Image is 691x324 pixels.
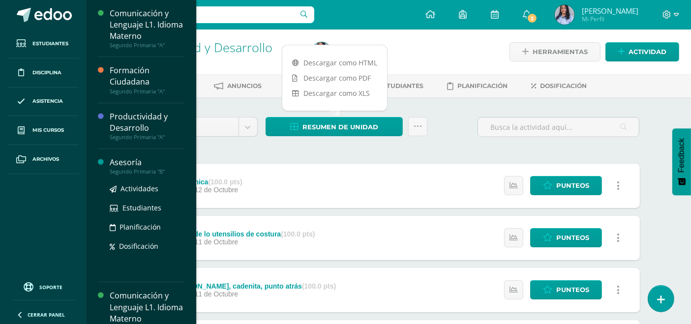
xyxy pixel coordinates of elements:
[541,82,587,89] span: Dosificación
[110,134,184,141] div: Segundo Primaria "A"
[150,282,336,290] div: Punto [PERSON_NAME], cadenita, punto atrás
[120,184,158,193] span: Actividades
[8,145,79,174] a: Archivos
[8,59,79,88] a: Disciplina
[629,43,666,61] span: Actividad
[448,78,508,94] a: Planificación
[530,176,602,195] a: Punteos
[282,55,387,70] a: Descargar como HTML
[139,118,257,136] a: Unidad 4
[214,78,262,94] a: Anuncios
[194,238,238,246] span: 11 de Octubre
[120,222,161,232] span: Planificación
[32,40,68,48] span: Estudiantes
[582,6,638,16] span: [PERSON_NAME]
[458,82,508,89] span: Planificación
[194,290,238,298] span: 11 de Octubre
[281,230,315,238] strong: (100.0 pts)
[282,86,387,101] a: Descargar como XLS
[266,117,403,136] a: Resumen de unidad
[582,15,638,23] span: Mi Perfil
[110,8,184,42] div: Comunicación y Lenguaje L1. Idioma Materno
[110,240,184,252] a: Dosificación
[8,29,79,59] a: Estudiantes
[40,284,63,291] span: Soporte
[228,82,262,89] span: Anuncios
[533,43,588,61] span: Herramientas
[110,221,184,233] a: Planificación
[32,126,64,134] span: Mis cursos
[282,70,387,86] a: Descargar como PDF
[8,88,79,117] a: Asistencia
[110,111,184,141] a: Productividad y DesarrolloSegundo Primaria "A"
[93,6,314,23] input: Busca un usuario...
[379,82,424,89] span: Estudiantes
[110,42,184,49] div: Segundo Primaria "A"
[530,280,602,299] a: Punteos
[32,155,59,163] span: Archivos
[194,186,238,194] span: 12 de Octubre
[124,54,300,63] div: Segundo Primaria 'B'
[32,69,61,77] span: Disciplina
[110,65,184,94] a: Formación CiudadanaSegundo Primaria "A"
[110,202,184,213] a: Estudiantes
[124,39,272,56] a: Productividad y Desarrollo
[110,8,184,49] a: Comunicación y Lenguaje L1. Idioma MaternoSegundo Primaria "A"
[110,88,184,95] div: Segundo Primaria "A"
[365,78,424,94] a: Estudiantes
[605,42,679,61] a: Actividad
[677,138,686,173] span: Feedback
[110,157,184,175] a: AsesoríaSegundo Primaria "B"
[532,78,587,94] a: Dosificación
[110,111,184,134] div: Productividad y Desarrollo
[28,311,65,318] span: Cerrar panel
[208,178,242,186] strong: (100.0 pts)
[556,229,589,247] span: Punteos
[510,42,601,61] a: Herramientas
[302,118,378,136] span: Resumen de unidad
[110,168,184,175] div: Segundo Primaria "B"
[110,65,184,88] div: Formación Ciudadana
[150,230,315,238] div: Uso correcto de lo utensilios de costura
[110,157,184,168] div: Asesoría
[478,118,639,137] input: Busca la actividad aquí...
[555,5,574,25] img: a37438481288fc2d71df7c20fea95706.png
[556,281,589,299] span: Punteos
[8,116,79,145] a: Mis cursos
[32,97,63,105] span: Asistencia
[119,241,158,251] span: Dosificación
[110,290,184,324] div: Comunicación y Lenguaje L1. Idioma Materno
[110,183,184,194] a: Actividades
[527,13,538,24] span: 3
[302,282,336,290] strong: (100.0 pts)
[312,42,331,62] img: a37438481288fc2d71df7c20fea95706.png
[122,203,161,212] span: Estudiantes
[124,40,300,54] h1: Productividad y Desarrollo
[12,280,75,293] a: Soporte
[672,128,691,195] button: Feedback - Mostrar encuesta
[530,228,602,247] a: Punteos
[556,177,589,195] span: Punteos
